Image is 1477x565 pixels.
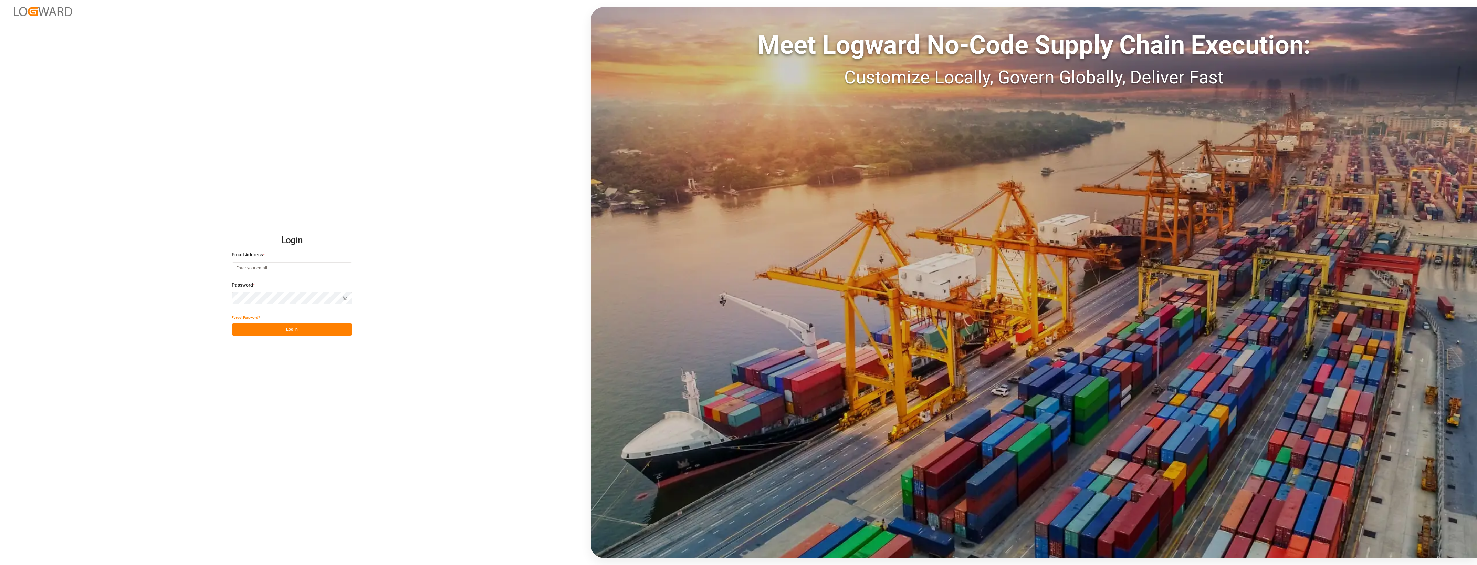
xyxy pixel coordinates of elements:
div: Meet Logward No-Code Supply Chain Execution: [591,26,1477,64]
span: Password [232,281,253,289]
h2: Login [232,229,352,251]
input: Enter your email [232,262,352,274]
button: Log In [232,323,352,336]
span: Email Address [232,251,263,258]
button: Forgot Password? [232,311,260,323]
div: Customize Locally, Govern Globally, Deliver Fast [591,64,1477,91]
img: Logward_new_orange.png [14,7,72,16]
